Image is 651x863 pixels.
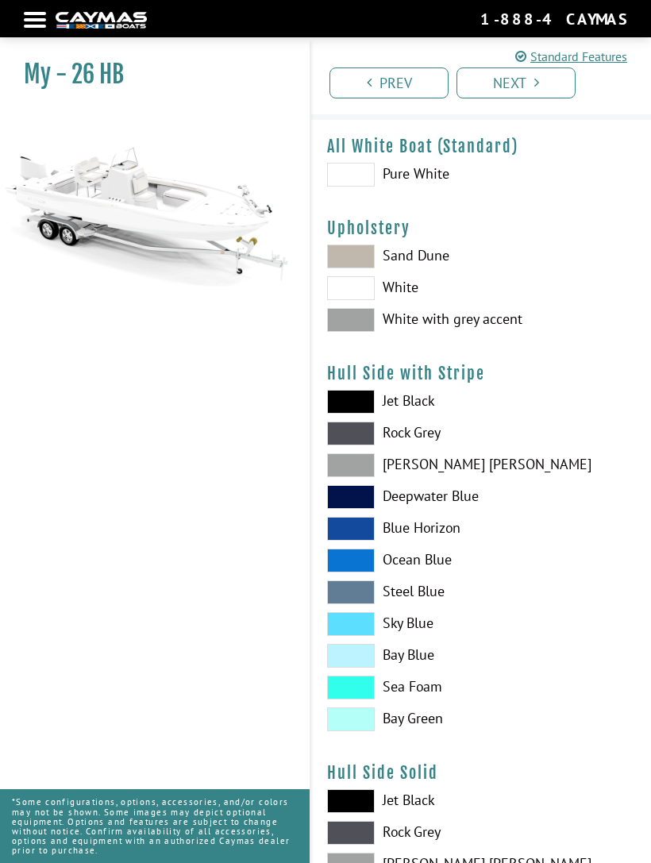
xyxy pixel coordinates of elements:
[327,276,635,300] label: White
[327,580,635,604] label: Steel Blue
[480,9,627,29] div: 1-888-4CAYMAS
[327,549,635,572] label: Ocean Blue
[327,485,635,509] label: Deepwater Blue
[327,422,635,445] label: Rock Grey
[325,65,651,98] ul: Pagination
[327,453,635,477] label: [PERSON_NAME] [PERSON_NAME]
[327,644,635,668] label: Bay Blue
[56,12,147,29] img: white-logo-c9c8dbefe5ff5ceceb0f0178aa75bf4bb51f6bca0971e226c86eb53dfe498488.png
[327,137,635,156] h4: All White Boat (Standard)
[515,47,627,66] a: Standard Features
[327,821,635,845] label: Rock Grey
[327,763,635,783] h4: Hull Side Solid
[327,364,635,383] h4: Hull Side with Stripe
[327,390,635,414] label: Jet Black
[329,67,449,98] a: Prev
[327,245,635,268] label: Sand Dune
[327,163,635,187] label: Pure White
[456,67,576,98] a: Next
[327,707,635,731] label: Bay Green
[327,218,635,238] h4: Upholstery
[12,789,298,863] p: *Some configurations, options, accessories, and/or colors may not be shown. Some images may depic...
[327,789,635,813] label: Jet Black
[327,612,635,636] label: Sky Blue
[327,517,635,541] label: Blue Horizon
[24,60,270,89] h1: My - 26 HB
[327,676,635,699] label: Sea Foam
[327,308,635,332] label: White with grey accent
